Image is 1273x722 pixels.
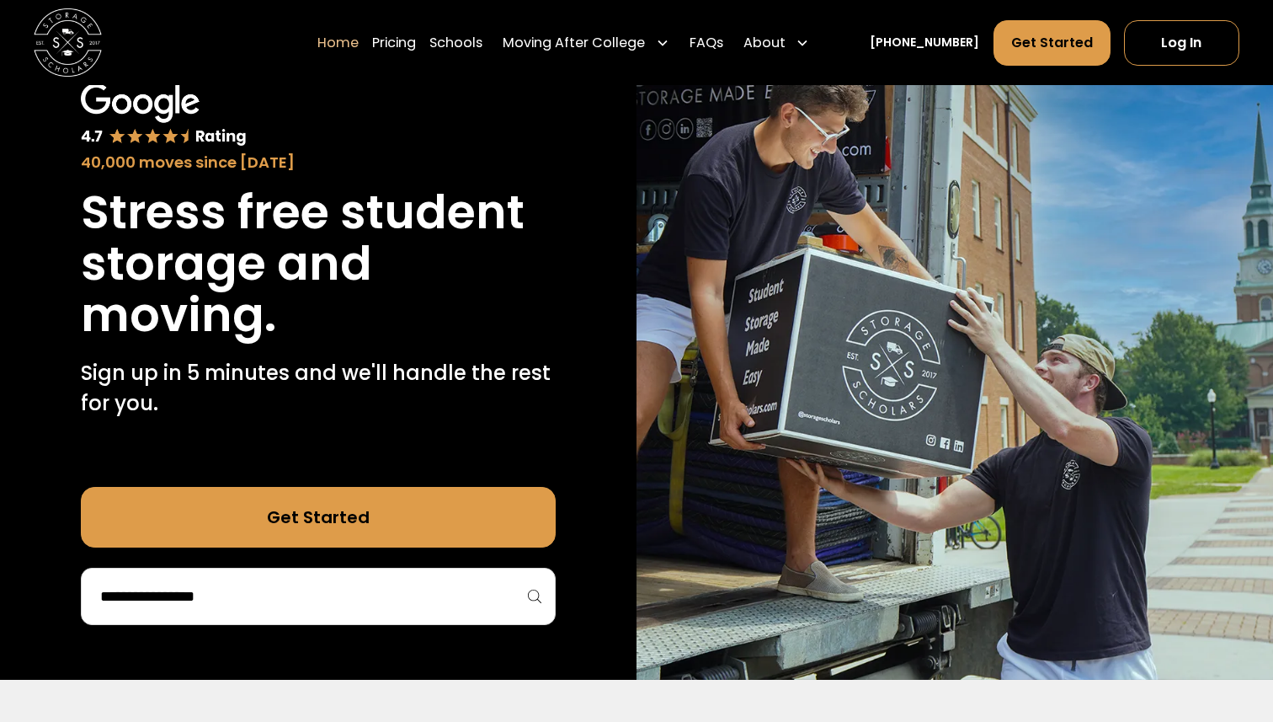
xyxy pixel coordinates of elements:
img: Google 4.7 star rating [81,83,247,147]
div: Moving After College [503,32,645,52]
a: Home [317,19,359,66]
a: Schools [429,19,482,66]
p: Sign up in 5 minutes and we'll handle the rest for you. [81,358,556,419]
a: FAQs [690,19,723,66]
a: Pricing [372,19,416,66]
div: About [743,32,786,52]
img: Storage Scholars main logo [34,8,102,77]
a: [PHONE_NUMBER] [870,34,979,51]
a: Log In [1124,19,1239,65]
img: Storage Scholars makes moving and storage easy. [636,29,1273,680]
div: 40,000 moves since [DATE] [81,151,556,174]
a: Get Started [993,19,1111,65]
h1: Stress free student storage and moving. [81,187,556,341]
div: About [737,19,816,66]
div: Moving After College [496,19,675,66]
a: Get Started [81,487,556,548]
